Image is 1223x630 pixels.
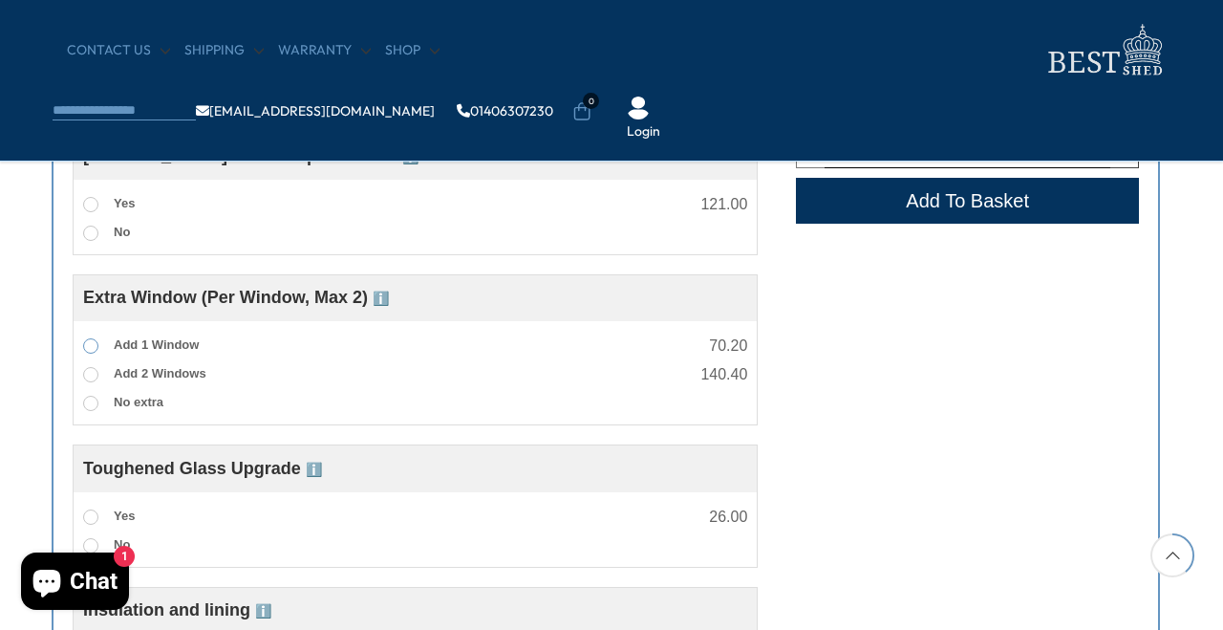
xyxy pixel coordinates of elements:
[385,41,440,60] a: Shop
[627,97,650,119] img: User Icon
[700,197,747,212] div: 121.00
[373,291,389,306] span: ℹ️
[583,93,599,109] span: 0
[83,288,389,307] span: Extra Window (Per Window, Max 2)
[114,395,163,409] span: No extra
[278,41,371,60] a: Warranty
[114,537,130,552] span: No
[114,225,130,239] span: No
[709,510,747,525] div: 26.00
[15,553,135,615] inbox-online-store-chat: Shopify online store chat
[457,104,553,118] a: 01406307230
[700,367,747,382] div: 140.40
[114,196,135,210] span: Yes
[83,600,271,619] span: Insulation and lining
[1037,19,1170,81] img: logo
[184,41,264,60] a: Shipping
[709,338,747,354] div: 70.20
[306,462,322,477] span: ℹ️
[114,337,199,352] span: Add 1 Window
[67,41,170,60] a: CONTACT US
[114,509,135,523] span: Yes
[572,102,591,121] a: 0
[255,603,271,619] span: ℹ️
[196,104,435,118] a: [EMAIL_ADDRESS][DOMAIN_NAME]
[627,122,660,141] a: Login
[83,459,322,478] span: Toughened Glass Upgrade
[114,366,206,380] span: Add 2 Windows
